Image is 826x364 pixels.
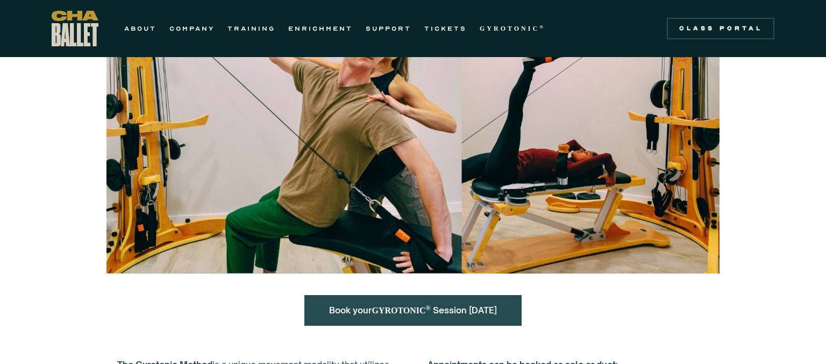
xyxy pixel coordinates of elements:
[372,306,432,315] strong: GYROTONIC
[667,18,774,39] a: Class Portal
[124,22,156,35] a: ABOUT
[426,304,431,312] sup: ®
[480,22,545,35] a: GYROTONIC®
[366,22,411,35] a: SUPPORT
[329,305,496,316] a: Book yourGYROTONIC® Session [DATE]
[288,22,353,35] a: ENRICHMENT
[424,22,467,35] a: TICKETS
[480,25,539,32] strong: GYROTONIC
[539,24,545,30] sup: ®
[673,24,768,33] div: Class Portal
[227,22,275,35] a: TRAINING
[169,22,215,35] a: COMPANY
[52,11,98,46] a: home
